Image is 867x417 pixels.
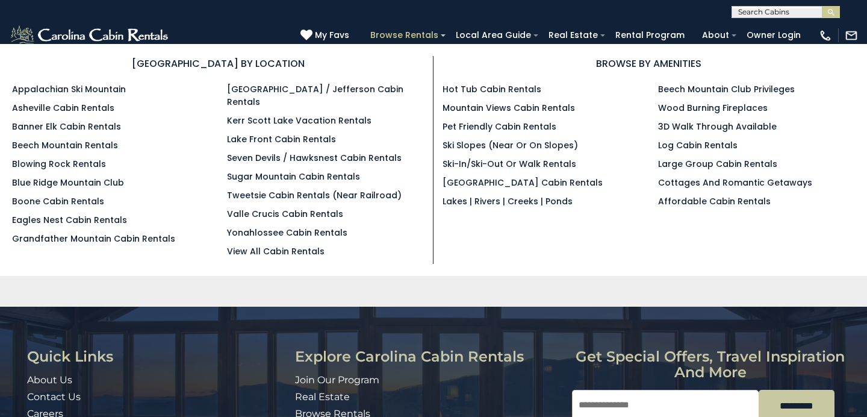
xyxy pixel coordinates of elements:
[443,102,575,114] a: Mountain Views Cabin Rentals
[12,214,127,226] a: Eagles Nest Cabin Rentals
[12,195,104,207] a: Boone Cabin Rentals
[658,83,795,95] a: Beech Mountain Club Privileges
[27,374,72,386] a: About Us
[450,26,537,45] a: Local Area Guide
[443,83,541,95] a: Hot Tub Cabin Rentals
[443,139,578,151] a: Ski Slopes (Near or On Slopes)
[227,171,360,183] a: Sugar Mountain Cabin Rentals
[364,26,444,45] a: Browse Rentals
[658,121,777,133] a: 3D Walk Through Available
[227,152,402,164] a: Seven Devils / Hawksnest Cabin Rentals
[295,391,350,403] a: Real Estate
[227,245,325,257] a: View All Cabin Rentals
[443,177,603,189] a: [GEOGRAPHIC_DATA] Cabin Rentals
[227,189,402,201] a: Tweetsie Cabin Rentals (Near Railroad)
[27,391,81,403] a: Contact Us
[696,26,735,45] a: About
[443,56,855,71] h3: BROWSE BY AMENITIES
[845,29,858,42] img: mail-regular-white.png
[443,158,576,170] a: Ski-in/Ski-Out or Walk Rentals
[658,102,768,114] a: Wood Burning Fireplaces
[819,29,832,42] img: phone-regular-white.png
[609,26,691,45] a: Rental Program
[9,24,172,48] img: White-1-2.png
[741,26,807,45] a: Owner Login
[658,139,738,151] a: Log Cabin Rentals
[295,349,563,365] h3: Explore Carolina Cabin Rentals
[658,158,777,170] a: Large Group Cabin Rentals
[227,83,403,108] a: [GEOGRAPHIC_DATA] / Jefferson Cabin Rentals
[227,208,343,220] a: Valle Crucis Cabin Rentals
[295,374,379,386] a: Join Our Program
[12,83,126,95] a: Appalachian Ski Mountain
[315,29,349,42] span: My Favs
[12,121,121,133] a: Banner Elk Cabin Rentals
[300,29,352,42] a: My Favs
[12,233,175,245] a: Grandfather Mountain Cabin Rentals
[227,227,347,239] a: Yonahlossee Cabin Rentals
[542,26,604,45] a: Real Estate
[572,349,849,381] h3: Get special offers, travel inspiration and more
[658,177,812,189] a: Cottages and Romantic Getaways
[12,139,118,151] a: Beech Mountain Rentals
[227,133,336,145] a: Lake Front Cabin Rentals
[658,195,771,207] a: Affordable Cabin Rentals
[443,121,556,133] a: Pet Friendly Cabin Rentals
[443,195,573,207] a: Lakes | Rivers | Creeks | Ponds
[227,114,371,127] a: Kerr Scott Lake Vacation Rentals
[12,102,114,114] a: Asheville Cabin Rentals
[12,158,106,170] a: Blowing Rock Rentals
[27,349,286,365] h3: Quick Links
[12,56,424,71] h3: [GEOGRAPHIC_DATA] BY LOCATION
[12,177,124,189] a: Blue Ridge Mountain Club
